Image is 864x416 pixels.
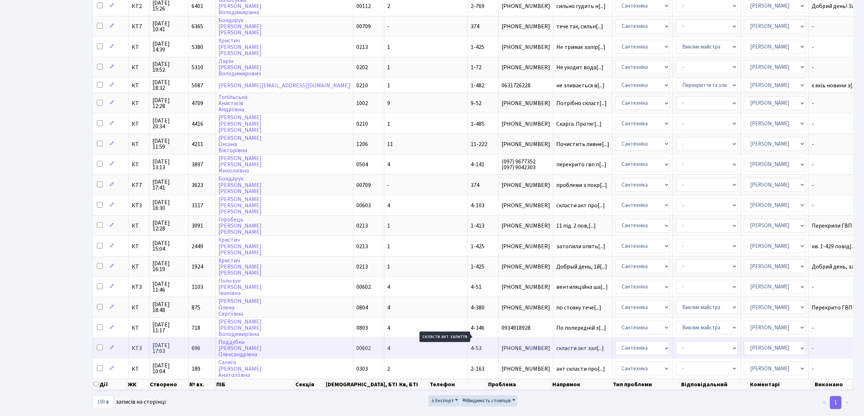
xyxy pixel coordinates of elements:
a: Салига[PERSON_NAME]Анатоліївна [218,359,262,379]
span: 0213 [356,242,368,250]
span: 1-482 [471,82,484,90]
span: 4211 [192,140,203,148]
span: 4-141 [471,161,484,169]
span: 11 [387,140,393,148]
span: Добрый день, 1й[...] [556,263,607,271]
span: 0210 [356,120,368,128]
span: є якіь новини з[...] [812,82,857,90]
span: 2449 [192,242,203,250]
span: [PHONE_NUMBER] [501,223,550,229]
span: 00602 [356,344,371,352]
span: 4 [387,161,390,169]
span: [PHONE_NUMBER] [501,305,550,311]
span: КТ [132,305,146,311]
span: 3091 [192,222,203,230]
span: - [812,203,864,208]
th: Відповідальний [680,379,749,390]
span: 1 [387,242,390,250]
span: 00112 [356,2,371,10]
span: КТ [132,44,146,50]
a: Бондарук[PERSON_NAME][PERSON_NAME] [218,16,262,37]
span: КТ [132,264,146,270]
span: по стояку тече[...] [556,304,601,312]
span: 0213 [356,263,368,271]
span: 4 [387,283,390,291]
span: КТ2 [132,3,146,9]
span: 0210 [356,82,368,90]
span: [DATE] 12:28 [152,220,185,232]
span: [DATE] 18:48 [152,301,185,313]
span: 1-425 [471,242,484,250]
button: Експорт [429,395,460,407]
span: 718 [192,324,200,332]
span: 4-103 [471,201,484,209]
span: КТ [132,223,146,229]
span: [PHONE_NUMBER] [501,182,550,188]
span: Не уходит вода[...] [556,63,603,71]
span: 189 [192,365,200,373]
div: скласти акт залиття [419,332,470,342]
span: - [387,22,389,30]
span: [PHONE_NUMBER] [501,366,550,372]
span: 1-425 [471,263,484,271]
span: 6365 [192,22,203,30]
span: 0803 [356,324,368,332]
span: КТ3 [132,203,146,208]
span: [DATE] 16:19 [152,261,185,272]
span: - [812,141,864,147]
span: 2-163 [471,365,484,373]
span: - [812,44,864,50]
span: 1-72 [471,63,482,71]
span: [PHONE_NUMBER] [501,24,550,29]
span: 9 [387,99,390,107]
span: По попередній з[...] [556,324,606,332]
th: № вх. [189,379,216,390]
span: 1103 [192,283,203,291]
span: КТ [132,100,146,106]
span: 0213 [356,222,368,230]
span: 1002 [356,99,368,107]
span: 2 [387,365,390,373]
th: Дії [93,379,127,390]
span: перекрито гвп п[...] [556,161,606,169]
span: [PHONE_NUMBER] [501,203,550,208]
span: [DATE] 11:59 [152,138,185,150]
span: - [812,325,864,331]
span: 1-413 [471,222,484,230]
span: 0504 [356,161,368,169]
span: Скарга. Протяг[...] [556,120,602,128]
span: [DATE] 10:41 [152,21,185,32]
span: [PHONE_NUMBER] [501,3,550,9]
span: [DATE] 14:39 [152,41,185,53]
label: записів на сторінці [93,395,166,409]
span: скласти акт зал[...] [556,344,604,352]
span: 4709 [192,99,203,107]
a: Христич[PERSON_NAME][PERSON_NAME] [218,236,262,257]
a: [PERSON_NAME][PERSON_NAME]Володимирівна [218,318,262,338]
span: 6401 [192,2,203,10]
span: [PHONE_NUMBER] [501,284,550,290]
span: 1 [387,43,390,51]
span: КТ [132,65,146,70]
a: Ларін[PERSON_NAME]Володимирович [218,57,262,78]
span: 4-51 [471,283,482,291]
span: 1 [387,63,390,71]
span: [DATE] 10:04 [152,363,185,374]
span: 0202 [356,63,368,71]
span: 5310 [192,63,203,71]
span: 5380 [192,43,203,51]
span: [PHONE_NUMBER] [501,44,550,50]
span: - [812,24,864,29]
select: записів на сторінці [93,395,114,409]
span: [PHONE_NUMBER] [501,100,550,106]
span: (097) 9677352 (097) 9042303 [501,159,550,170]
span: 00603 [356,201,371,209]
a: [PERSON_NAME][PERSON_NAME][PERSON_NAME] [218,114,262,134]
span: 1 [387,120,390,128]
span: Потрібно скласт[...] [556,99,607,107]
span: 3117 [192,201,203,209]
span: Почистить ливне[...] [556,140,609,148]
span: тече тах, сильн[...] [556,22,603,30]
span: кв. 1-429 повід[...] [812,242,857,250]
span: [PHONE_NUMBER] [501,264,550,270]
